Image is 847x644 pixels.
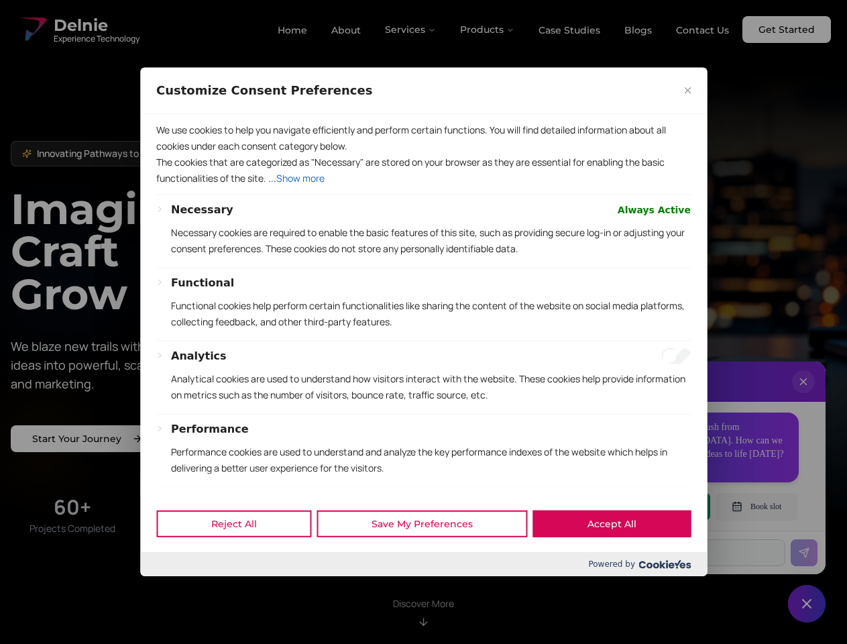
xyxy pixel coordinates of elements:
[156,83,372,99] span: Customize Consent Preferences
[156,511,311,537] button: Reject All
[156,122,691,154] p: We use cookies to help you navigate efficiently and perform certain functions. You will find deta...
[156,154,691,186] p: The cookies that are categorized as "Necessary" are stored on your browser as they are essential ...
[171,298,691,330] p: Functional cookies help perform certain functionalities like sharing the content of the website o...
[171,202,233,218] button: Necessary
[638,560,691,569] img: Cookieyes logo
[171,371,691,403] p: Analytical cookies are used to understand how visitors interact with the website. These cookies h...
[532,511,691,537] button: Accept All
[171,275,234,291] button: Functional
[684,87,691,94] img: Close
[276,170,325,186] button: Show more
[317,511,527,537] button: Save My Preferences
[171,421,249,437] button: Performance
[171,444,691,476] p: Performance cookies are used to understand and analyze the key performance indexes of the website...
[661,348,691,364] input: Enable Analytics
[140,552,707,576] div: Powered by
[171,225,691,257] p: Necessary cookies are required to enable the basic features of this site, such as providing secur...
[171,348,227,364] button: Analytics
[618,202,691,218] span: Always Active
